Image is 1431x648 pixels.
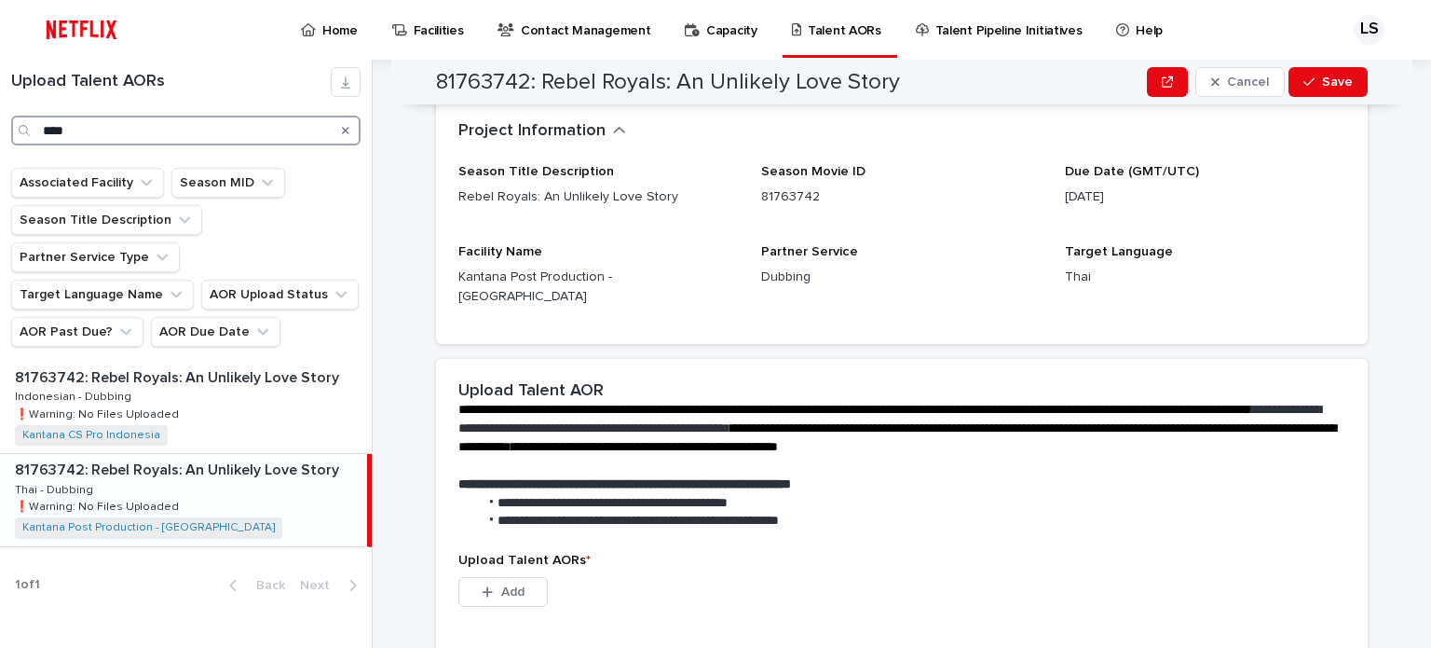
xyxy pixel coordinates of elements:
div: LS [1355,15,1384,45]
h2: Upload Talent AOR [458,381,604,402]
button: AOR Past Due? [11,317,143,347]
button: Target Language Name [11,280,194,310]
span: Back [245,579,285,592]
button: Partner Service Type [11,242,180,272]
h2: 81763742: Rebel Royals: An Unlikely Love Story [436,69,900,96]
button: Add [458,577,548,607]
button: Season MID [171,168,285,198]
button: Project Information [458,121,626,142]
p: 81763742: Rebel Royals: An Unlikely Love Story [15,458,343,479]
p: Dubbing [761,268,1042,287]
span: Season Title Description [458,165,614,178]
button: Next [293,577,372,594]
p: Kantana Post Production - [GEOGRAPHIC_DATA] [458,268,739,307]
span: Next [300,579,341,592]
span: Cancel [1227,76,1269,89]
button: Associated Facility [11,168,164,198]
img: ifQbXi3ZQGMSEF7WDB7W [37,11,126,48]
button: Save [1288,67,1368,97]
span: Upload Talent AORs [458,554,591,567]
p: Indonesian - Dubbing [15,387,135,404]
p: [DATE] [1065,187,1345,207]
span: Save [1322,76,1353,89]
span: Season Movie ID [761,165,865,178]
a: Kantana Post Production - [GEOGRAPHIC_DATA] [22,521,275,534]
p: ❗️Warning: No Files Uploaded [15,405,183,421]
h1: Upload Talent AORs [11,72,331,92]
p: Thai [1065,268,1345,287]
span: Add [501,586,525,599]
p: 81763742 [761,187,1042,207]
p: Rebel Royals: An Unlikely Love Story [458,187,739,207]
p: ❗️Warning: No Files Uploaded [15,497,183,514]
span: Facility Name [458,245,542,258]
span: Partner Service [761,245,858,258]
button: AOR Upload Status [201,280,359,310]
span: Due Date (GMT/UTC) [1065,165,1199,178]
button: Season Title Description [11,205,202,235]
p: Thai - Dubbing [15,480,97,497]
input: Search [11,116,361,145]
a: Kantana CS Pro Indonesia [22,429,160,442]
button: AOR Due Date [151,317,280,347]
span: Target Language [1065,245,1173,258]
button: Cancel [1195,67,1285,97]
h2: Project Information [458,121,606,142]
button: Back [214,577,293,594]
p: 81763742: Rebel Royals: An Unlikely Love Story [15,365,343,387]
